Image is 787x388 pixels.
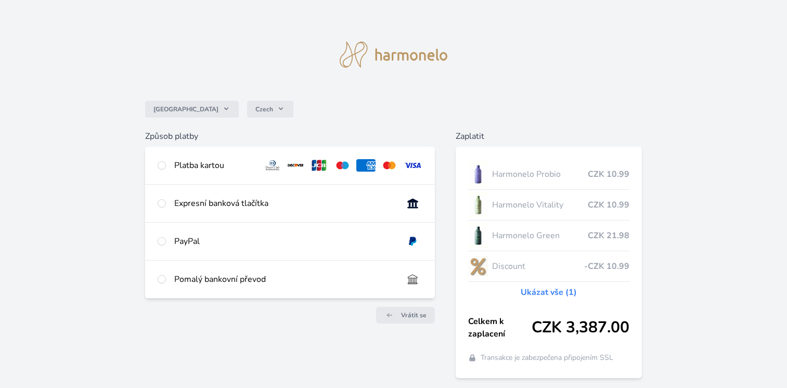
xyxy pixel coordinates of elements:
[247,101,293,118] button: Czech
[456,130,642,143] h6: Zaplatit
[588,199,629,211] span: CZK 10.99
[492,229,588,242] span: Harmonelo Green
[174,197,395,210] div: Expresní banková tlačítka
[255,105,273,113] span: Czech
[174,273,395,286] div: Pomalý bankovní převod
[174,159,255,172] div: Platba kartou
[145,130,435,143] h6: Způsob platby
[584,260,629,273] span: -CZK 10.99
[403,159,422,172] img: visa.svg
[286,159,305,172] img: discover.svg
[356,159,376,172] img: amex.svg
[492,199,588,211] span: Harmonelo Vitality
[403,273,422,286] img: bankTransfer_IBAN.svg
[403,235,422,248] img: paypal.svg
[492,260,584,273] span: Discount
[403,197,422,210] img: onlineBanking_CZ.svg
[153,105,218,113] span: [GEOGRAPHIC_DATA]
[263,159,282,172] img: diners.svg
[380,159,399,172] img: mc.svg
[468,253,488,279] img: discount-lo.png
[468,315,532,340] span: Celkem k zaplacení
[174,235,395,248] div: PayPal
[145,101,239,118] button: [GEOGRAPHIC_DATA]
[333,159,352,172] img: maestro.svg
[492,168,588,180] span: Harmonelo Probio
[468,223,488,249] img: CLEAN_GREEN_se_stinem_x-lo.jpg
[481,353,613,363] span: Transakce je zabezpečena připojením SSL
[468,192,488,218] img: CLEAN_VITALITY_se_stinem_x-lo.jpg
[468,161,488,187] img: CLEAN_PROBIO_se_stinem_x-lo.jpg
[588,168,629,180] span: CZK 10.99
[309,159,329,172] img: jcb.svg
[521,286,577,299] a: Ukázat vše (1)
[376,307,435,324] a: Vrátit se
[532,318,629,337] span: CZK 3,387.00
[340,42,448,68] img: logo.svg
[401,311,427,319] span: Vrátit se
[588,229,629,242] span: CZK 21.98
